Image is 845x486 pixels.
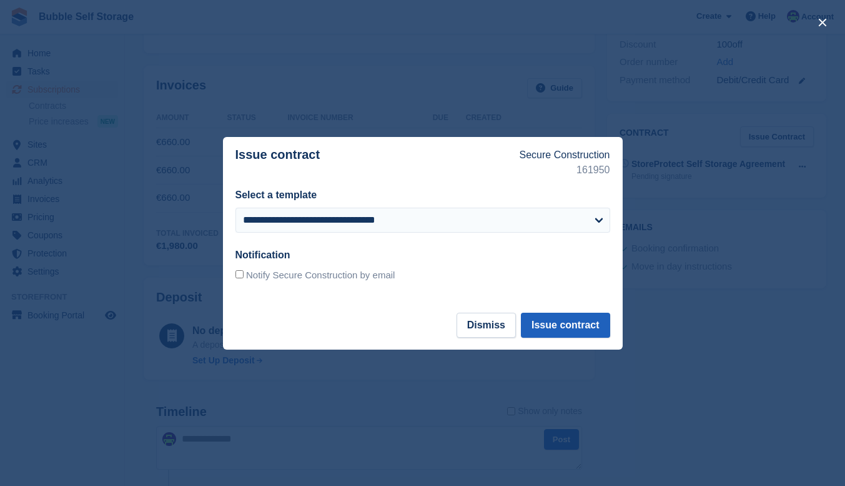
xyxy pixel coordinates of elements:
label: Select a template [235,190,317,200]
button: Dismiss [457,313,516,338]
button: close [813,13,833,33]
label: Notification [235,250,290,260]
span: Notify Secure Construction by email [246,270,395,280]
p: Secure Construction [520,148,610,163]
p: Issue contract [235,148,520,178]
p: 161950 [520,163,610,178]
input: Notify Secure Construction by email [235,270,244,278]
button: Issue contract [521,313,610,338]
